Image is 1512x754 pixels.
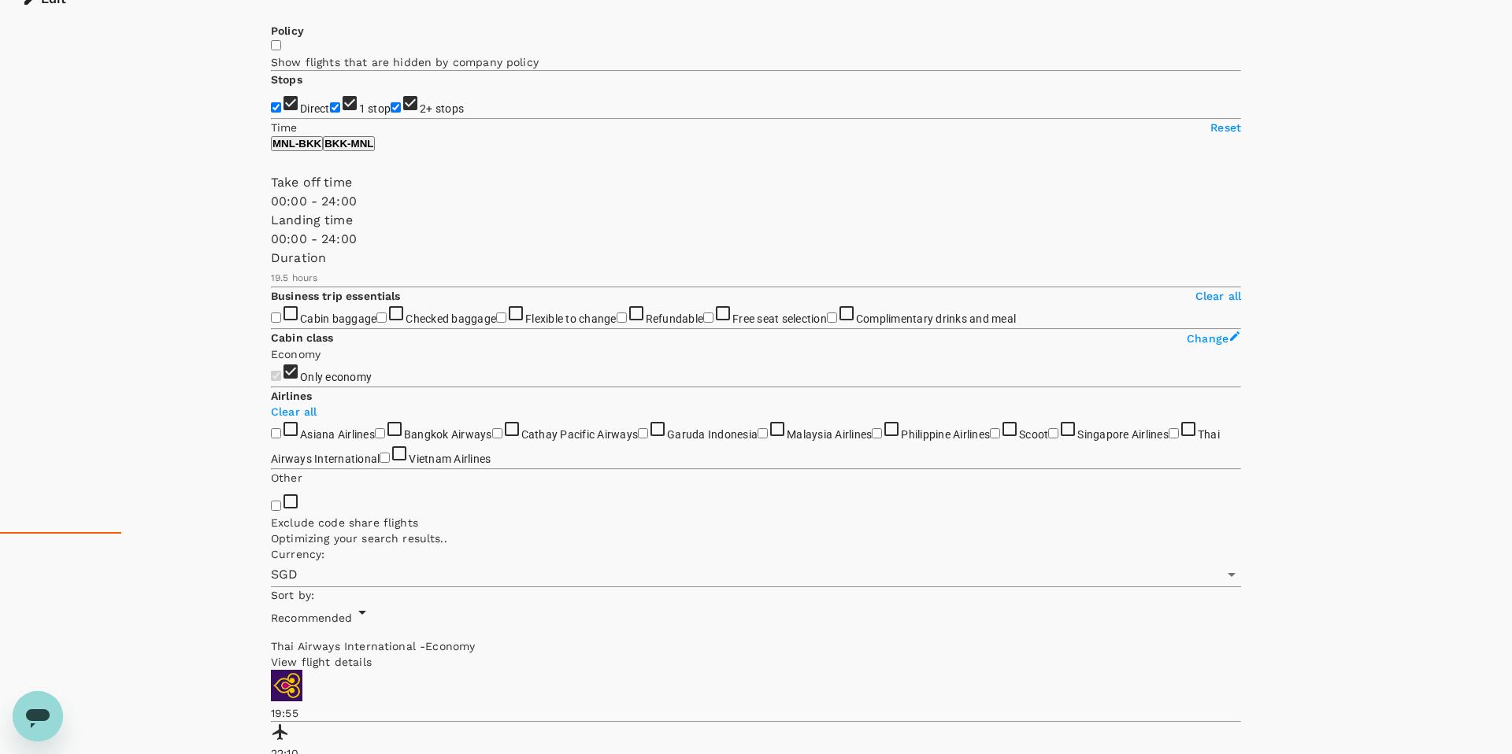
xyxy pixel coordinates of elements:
[300,371,372,383] span: Only economy
[1077,428,1169,441] span: Singapore Airlines
[271,640,420,652] span: Thai Airways International
[667,428,758,441] span: Garuda Indonesia
[271,470,1241,486] p: Other
[271,331,334,344] strong: Cabin class
[271,173,1241,192] p: Take off time
[271,589,314,601] span: Sort by :
[1169,428,1179,438] input: Thai Airways International
[525,312,617,325] span: Flexible to change
[324,138,373,150] p: BKK - MNL
[376,312,387,323] input: Checked baggage
[272,138,321,150] p: MNL - BKK
[359,102,391,115] span: 1 stop
[901,428,990,441] span: Philippine Airlines
[856,312,1016,325] span: Complimentary drinks and meal
[425,640,475,652] span: Economy
[271,428,1220,465] span: Thai Airways International
[271,290,401,302] strong: Business trip essentials
[1048,428,1058,438] input: Singapore Airlines
[271,194,357,209] span: 00:00 - 24:00
[271,371,281,381] input: Only economy
[271,515,1241,530] p: Exclude code share flights
[271,654,1241,670] p: View flight details
[271,23,1241,39] p: Policy
[271,120,298,135] p: Time
[492,428,502,438] input: Cathay Pacific Airways
[271,102,281,113] input: Direct
[787,428,872,441] span: Malaysia Airlines
[496,312,506,323] input: Flexible to change
[404,428,492,441] span: Bangkok Airways
[300,102,330,115] span: Direct
[300,428,375,441] span: Asiana Airlines
[1221,564,1243,586] button: Open
[646,312,704,325] span: Refundable
[271,501,281,511] input: Exclude code share flights
[271,428,281,438] input: Asiana Airlines
[732,312,827,325] span: Free seat selection
[271,312,281,323] input: Cabin baggage
[271,530,1241,546] p: Optimizing your search results..
[271,670,302,701] img: TG
[380,453,390,463] input: Vietnam Airlines
[990,428,1000,438] input: Scoot
[827,312,837,323] input: Complimentary drinks and meal
[420,102,464,115] span: 2+ stops
[271,73,302,86] strong: Stops
[271,249,1241,268] p: Duration
[271,612,353,624] span: Recommended
[703,312,713,323] input: Free seat selection
[271,211,1241,230] p: Landing time
[1210,120,1241,135] p: Reset
[617,312,627,323] input: Refundable
[271,548,324,560] span: Currency :
[409,453,491,465] span: Vietnam Airlines
[420,640,425,652] span: -
[271,705,1241,721] p: 19:55
[1187,332,1228,345] span: Change
[300,312,376,325] span: Cabin baggage
[391,102,401,113] input: 2+ stops
[271,231,357,246] span: 00:00 - 24:00
[1019,428,1048,441] span: Scoot
[1195,288,1241,304] p: Clear all
[13,691,63,741] iframe: Button to launch messaging window
[271,54,1241,70] p: Show flights that are hidden by company policy
[521,428,639,441] span: Cathay Pacific Airways
[638,428,648,438] input: Garuda Indonesia
[758,428,768,438] input: Malaysia Airlines
[271,346,1241,362] p: Economy
[330,102,340,113] input: 1 stop
[406,312,496,325] span: Checked baggage
[872,428,882,438] input: Philippine Airlines
[271,390,312,402] strong: Airlines
[271,272,318,283] span: 19.5 hours
[271,404,1241,420] p: Clear all
[375,428,385,438] input: Bangkok Airways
